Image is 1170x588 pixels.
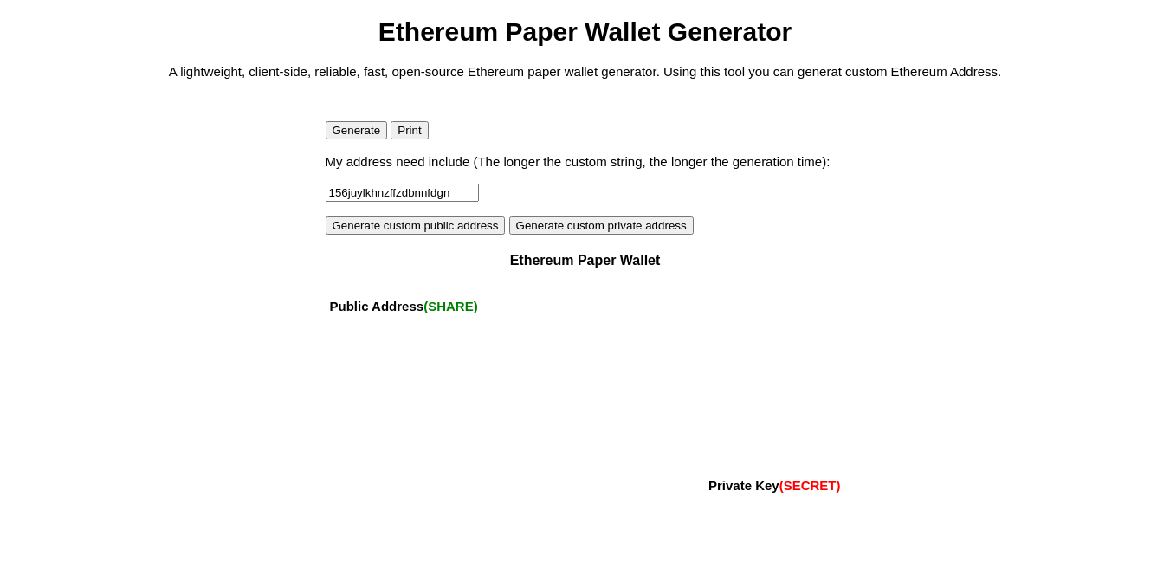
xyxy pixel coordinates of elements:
[326,216,506,235] button: Generate custom public address
[326,290,845,322] th: Public Address
[7,64,1163,79] p: A lightweight, client-side, reliable, fast, open-source Ethereum paper wallet generator. Using th...
[326,121,388,139] button: Generate
[7,17,1163,47] h1: Ethereum Paper Wallet Generator
[509,216,694,235] button: Generate custom private address
[326,154,831,169] label: My address need include (The longer the custom string, the longer the generation time):
[510,253,661,268] span: Ethereum Paper Wallet
[391,121,428,139] button: Print
[423,299,478,313] span: (SHARE)
[779,478,841,493] span: (SECRET)
[326,184,479,202] input: 66
[708,478,841,493] div: Private Key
